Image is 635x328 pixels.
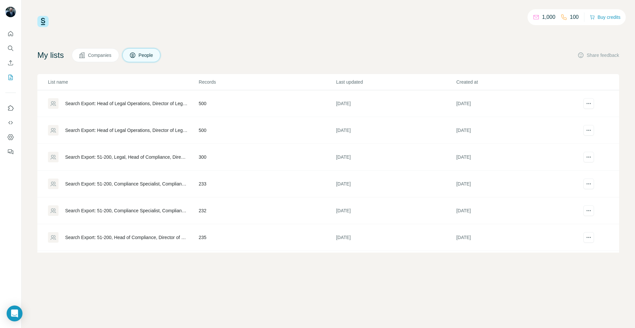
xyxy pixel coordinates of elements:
div: Open Intercom Messenger [7,306,22,321]
td: [DATE] [456,171,576,197]
td: [DATE] [456,224,576,251]
button: Use Surfe on LinkedIn [5,102,16,114]
img: Surfe Logo [37,16,49,27]
button: Share feedback [577,52,619,59]
td: 500 [198,117,336,144]
td: [DATE] [456,90,576,117]
p: List name [48,79,198,85]
h4: My lists [37,50,64,61]
td: [DATE] [456,144,576,171]
button: actions [583,152,594,162]
button: actions [583,205,594,216]
button: Dashboard [5,131,16,143]
button: Use Surfe API [5,117,16,129]
p: 1,000 [542,13,555,21]
td: [DATE] [336,224,456,251]
td: [DATE] [336,171,456,197]
p: Created at [456,79,576,85]
td: [DATE] [336,117,456,144]
td: 1 [198,251,336,278]
button: Buy credits [590,13,620,22]
button: actions [583,98,594,109]
td: [DATE] [336,144,456,171]
p: 100 [570,13,579,21]
td: 232 [198,197,336,224]
td: 300 [198,144,336,171]
td: [DATE] [336,90,456,117]
button: actions [583,179,594,189]
td: [DATE] [456,117,576,144]
td: [DATE] [336,251,456,278]
p: Last updated [336,79,455,85]
button: Feedback [5,146,16,158]
div: Search Export: Head of Legal Operations, Director of Legal Operations, Legal ops, legal operation... [65,127,188,134]
td: 233 [198,171,336,197]
td: 500 [198,90,336,117]
td: [DATE] [456,251,576,278]
button: actions [583,125,594,136]
button: actions [583,232,594,243]
td: 235 [198,224,336,251]
div: Search Export: 51-200, Compliance Specialist, Compliance Manager, Compliance Officer, Contract Ma... [65,207,188,214]
button: Enrich CSV [5,57,16,69]
div: Search Export: 51-200, Head of Compliance, Director of Compliance, Chief Legal Officer, General C... [65,234,188,241]
div: Search Export: 51-200, Legal, Head of Compliance, Director of Compliance, Chief Legal Officer, Ge... [65,154,188,160]
img: Avatar [5,7,16,17]
button: My lists [5,71,16,83]
span: Companies [88,52,112,59]
button: Search [5,42,16,54]
div: Search Export: 51-200, Compliance Specialist, Compliance Manager, Compliance Officer, Contract Ma... [65,181,188,187]
button: Quick start [5,28,16,40]
span: People [139,52,154,59]
p: Records [199,79,335,85]
td: [DATE] [456,197,576,224]
div: Search Export: Head of Legal Operations, Director of Legal Operations, Legal ops, legal operation... [65,100,188,107]
td: [DATE] [336,197,456,224]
